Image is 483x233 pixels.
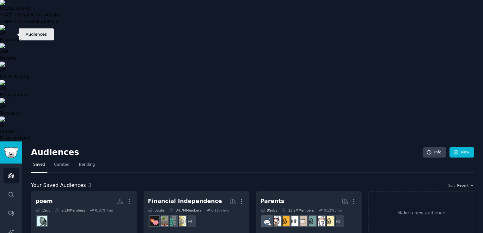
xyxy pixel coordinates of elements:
[54,162,70,168] span: Curated
[449,147,474,158] a: New
[183,215,197,228] div: + 4
[260,208,277,212] div: 9 Sub s
[55,208,85,212] div: 2.1M Members
[78,162,95,168] span: Trending
[148,208,165,212] div: 8 Sub s
[176,216,186,226] img: UKPersonalFinance
[4,147,18,158] img: GummySearch logo
[324,216,334,226] img: Parenting
[306,216,316,226] img: SingleParents
[457,183,468,188] span: Recent
[280,216,290,226] img: NewParents
[148,197,222,205] div: Financial Independence
[457,183,474,188] button: Recent
[271,216,281,226] img: parentsofmultiples
[76,160,97,173] a: Trending
[31,182,86,189] span: Your Saved Audiences
[33,162,45,168] span: Saved
[52,160,72,173] a: Curated
[169,208,201,212] div: 34.7M Members
[423,147,446,158] a: Info
[35,197,53,205] div: poem
[31,160,47,173] a: Saved
[448,183,455,188] div: Sort
[315,216,325,226] img: daddit
[331,215,345,228] div: + 1
[211,208,229,212] div: 0.16 % /mo
[297,216,307,226] img: beyondthebump
[260,197,284,205] div: Parents
[282,208,314,212] div: 13.2M Members
[150,216,159,226] img: fatFIRE
[31,147,423,158] h2: Audiences
[88,182,91,188] span: 3
[167,216,177,226] img: FinancialPlanning
[158,216,168,226] img: Fire
[262,216,272,226] img: Parents
[37,216,47,226] img: Poetry
[35,208,51,212] div: 1 Sub
[289,216,298,226] img: toddlers
[324,208,342,212] div: 0.12 % /mo
[95,208,113,212] div: 0.30 % /mo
